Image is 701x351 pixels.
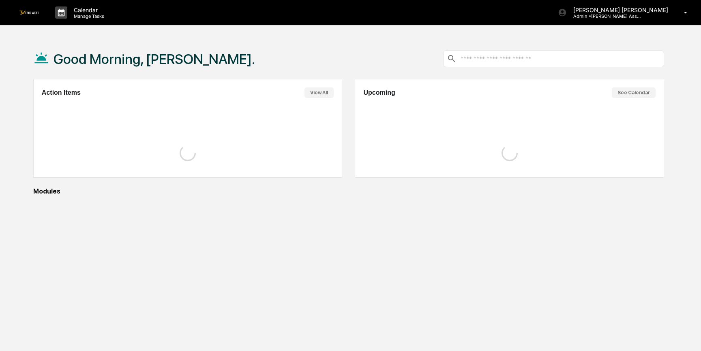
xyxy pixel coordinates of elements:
p: Admin • [PERSON_NAME] Asset Management [567,13,642,19]
div: Modules [33,187,664,195]
button: View All [304,87,334,98]
p: Calendar [67,6,108,13]
h2: Upcoming [363,89,395,96]
h1: Good Morning, [PERSON_NAME]. [54,51,255,67]
p: [PERSON_NAME] [PERSON_NAME] [567,6,672,13]
h2: Action Items [42,89,81,96]
button: See Calendar [612,87,656,98]
img: logo [19,11,39,14]
p: Manage Tasks [67,13,108,19]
